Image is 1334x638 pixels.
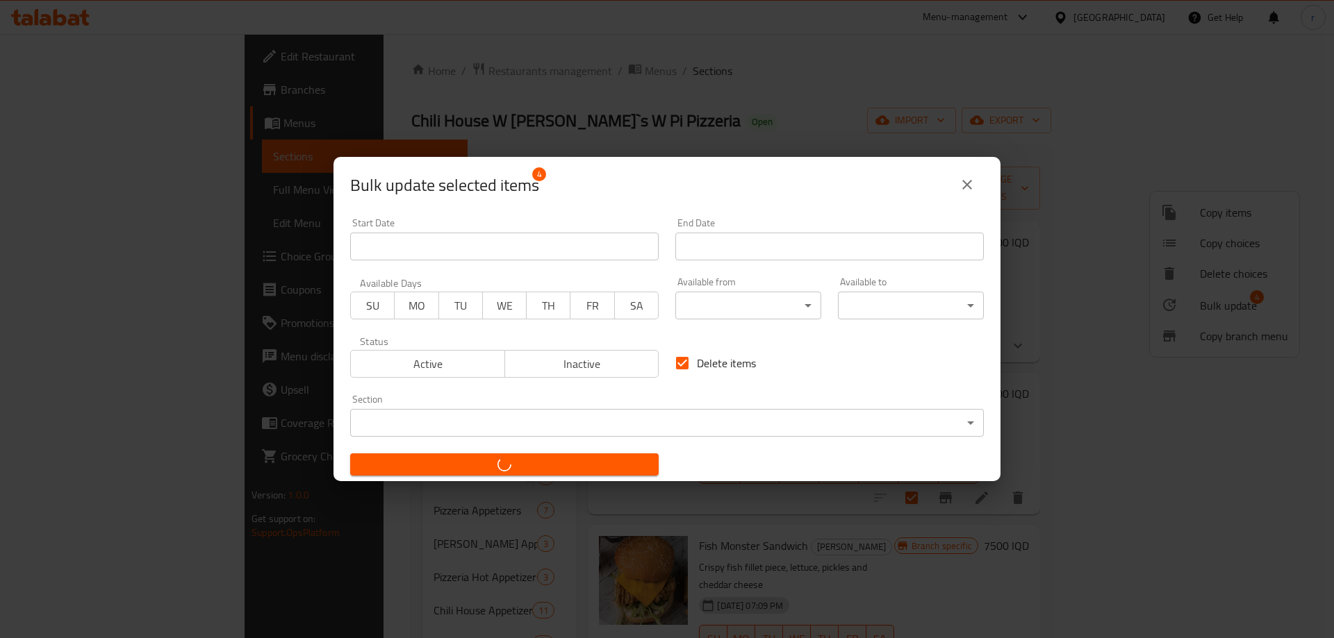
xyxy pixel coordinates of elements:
[620,296,653,316] span: SA
[526,292,570,319] button: TH
[445,296,477,316] span: TU
[675,292,821,319] div: ​
[350,174,539,196] span: Selected items count
[532,296,565,316] span: TH
[400,296,433,316] span: MO
[350,350,505,378] button: Active
[356,354,500,374] span: Active
[350,409,984,437] div: ​
[488,296,521,316] span: WE
[394,292,438,319] button: MO
[576,296,609,316] span: FR
[511,354,654,374] span: Inactive
[356,296,389,316] span: SU
[570,292,614,319] button: FR
[838,292,984,319] div: ​
[504,350,659,378] button: Inactive
[614,292,659,319] button: SA
[697,355,756,371] span: Delete items
[532,167,546,181] span: 4
[482,292,527,319] button: WE
[950,168,984,201] button: close
[438,292,483,319] button: TU
[350,292,395,319] button: SU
